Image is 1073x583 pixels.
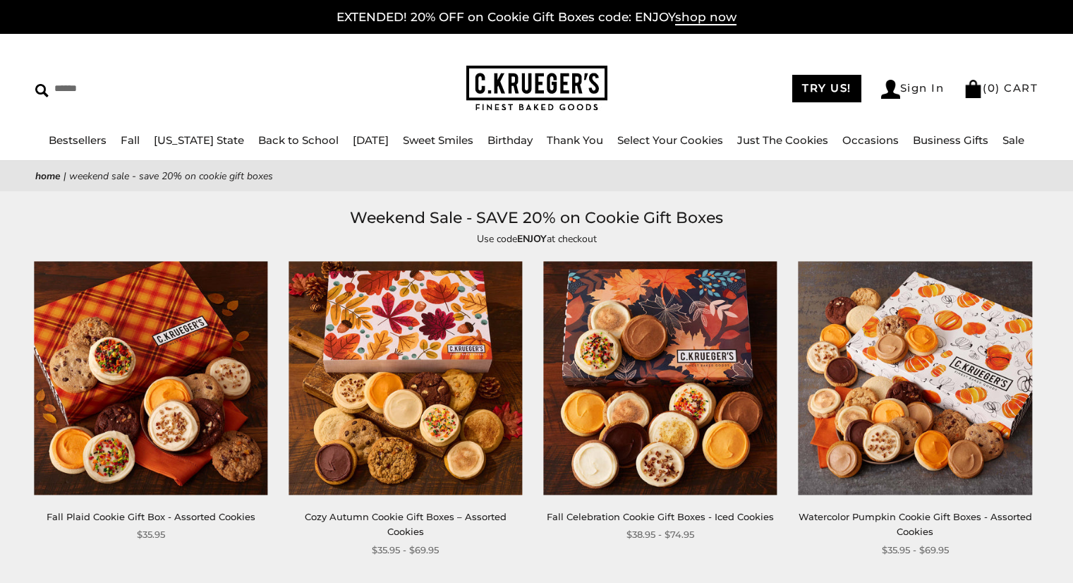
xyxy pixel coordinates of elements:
a: TRY US! [792,75,861,102]
a: Birthday [487,133,533,147]
a: Sign In [881,80,945,99]
img: Cozy Autumn Cookie Gift Boxes – Assorted Cookies [289,262,522,495]
a: Occasions [842,133,899,147]
nav: breadcrumbs [35,168,1038,184]
span: $35.95 [137,527,165,542]
a: Sweet Smiles [403,133,473,147]
a: (0) CART [964,81,1038,95]
a: EXTENDED! 20% OFF on Cookie Gift Boxes code: ENJOYshop now [337,10,736,25]
a: Fall Plaid Cookie Gift Box - Assorted Cookies [47,511,255,522]
input: Search [35,78,273,100]
span: $35.95 - $69.95 [372,543,439,558]
img: Fall Plaid Cookie Gift Box - Assorted Cookies [34,262,267,495]
a: Bestsellers [49,133,107,147]
a: Select Your Cookies [617,133,723,147]
a: [DATE] [353,133,389,147]
a: Home [35,169,61,183]
a: Watercolor Pumpkin Cookie Gift Boxes - Assorted Cookies [799,511,1032,537]
a: Sale [1002,133,1024,147]
img: C.KRUEGER'S [466,66,607,112]
strong: ENJOY [517,232,547,246]
a: Fall Celebration Cookie Gift Boxes - Iced Cookies [544,262,777,495]
h1: Weekend Sale - SAVE 20% on Cookie Gift Boxes [56,205,1017,231]
span: $35.95 - $69.95 [882,543,949,558]
span: 0 [988,81,996,95]
a: Just The Cookies [737,133,828,147]
img: Watercolor Pumpkin Cookie Gift Boxes - Assorted Cookies [799,262,1032,495]
a: Cozy Autumn Cookie Gift Boxes – Assorted Cookies [305,511,507,537]
a: Thank You [547,133,603,147]
a: Fall Celebration Cookie Gift Boxes - Iced Cookies [547,511,774,522]
a: Fall [121,133,140,147]
span: Weekend Sale - SAVE 20% on Cookie Gift Boxes [69,169,273,183]
img: Fall Celebration Cookie Gift Boxes - Iced Cookies [543,262,777,495]
a: [US_STATE] State [154,133,244,147]
a: Back to School [258,133,339,147]
span: $38.95 - $74.95 [626,527,694,542]
img: Search [35,84,49,97]
p: Use code at checkout [212,231,861,247]
span: shop now [675,10,736,25]
img: Bag [964,80,983,98]
span: | [63,169,66,183]
a: Business Gifts [913,133,988,147]
img: Account [881,80,900,99]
